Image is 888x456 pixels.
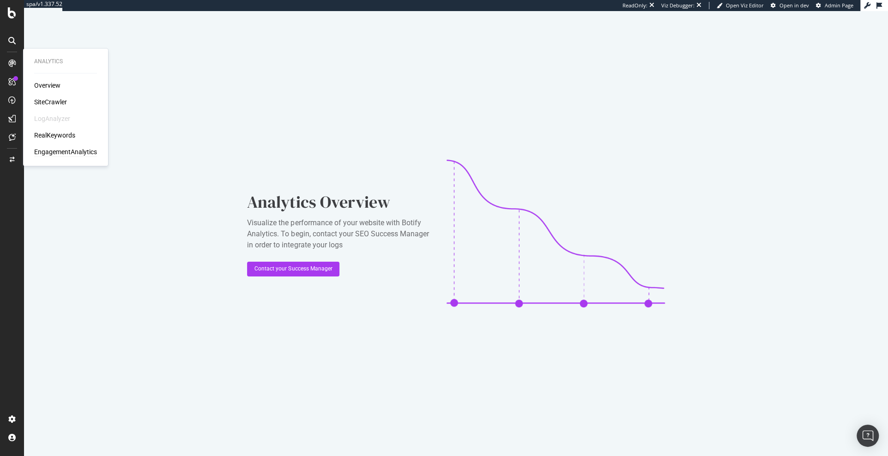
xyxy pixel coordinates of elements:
[447,160,664,307] img: CaL_T18e.png
[34,114,70,123] div: LogAnalyzer
[34,131,75,140] a: RealKeywords
[726,2,764,9] span: Open Viz Editor
[661,2,695,9] div: Viz Debugger:
[816,2,853,9] a: Admin Page
[254,265,332,273] div: Contact your Success Manager
[779,2,809,9] span: Open in dev
[247,191,432,214] div: Analytics Overview
[34,97,67,107] a: SiteCrawler
[825,2,853,9] span: Admin Page
[857,425,879,447] div: Open Intercom Messenger
[622,2,647,9] div: ReadOnly:
[771,2,809,9] a: Open in dev
[717,2,764,9] a: Open Viz Editor
[34,81,60,90] a: Overview
[34,58,97,66] div: Analytics
[247,217,432,251] div: Visualize the performance of your website with Botify Analytics. To begin, contact your SEO Succe...
[34,147,97,156] a: EngagementAnalytics
[247,262,339,276] button: Contact your Success Manager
